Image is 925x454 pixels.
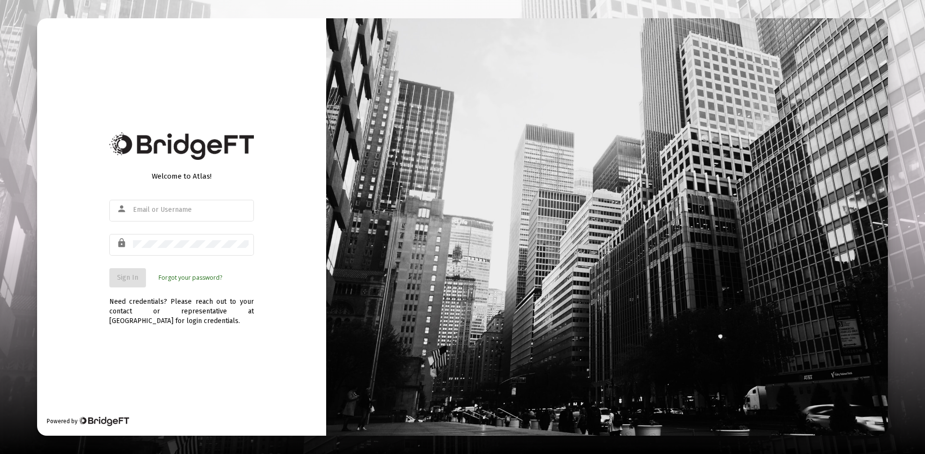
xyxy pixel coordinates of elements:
a: Forgot your password? [159,273,222,283]
div: Welcome to Atlas! [109,171,254,181]
input: Email or Username [133,206,249,214]
button: Sign In [109,268,146,287]
mat-icon: person [117,203,128,215]
img: Bridge Financial Technology Logo [109,132,254,160]
div: Need credentials? Please reach out to your contact or representative at [GEOGRAPHIC_DATA] for log... [109,287,254,326]
mat-icon: lock [117,237,128,249]
span: Sign In [117,273,138,282]
img: Bridge Financial Technology Logo [79,416,129,426]
div: Powered by [47,416,129,426]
